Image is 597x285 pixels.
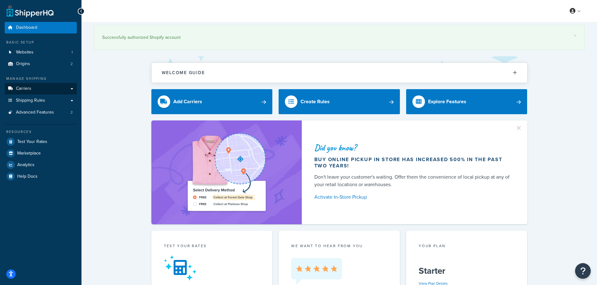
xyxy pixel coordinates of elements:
img: ad-shirt-map-b0359fc47e01cab431d101c4b569394f6a03f54285957d908178d52f29eb9668.png [170,130,283,215]
a: Shipping Rules [5,95,77,106]
a: Marketplace [5,148,77,159]
div: Don't leave your customer's waiting. Offer them the convenience of local pickup at any of your re... [314,173,512,188]
a: Create Rules [279,89,400,114]
div: Create Rules [301,97,330,106]
span: Shipping Rules [16,98,45,103]
span: Test Your Rates [17,139,47,145]
a: Activate In-Store Pickup [314,193,512,201]
li: Websites [5,47,77,58]
div: Test your rates [164,243,260,250]
a: Dashboard [5,22,77,33]
li: Origins [5,58,77,70]
li: Advanced Features [5,107,77,118]
span: 2 [71,61,73,67]
span: Dashboard [16,25,37,30]
a: Advanced Features2 [5,107,77,118]
a: Test Your Rates [5,136,77,147]
div: Manage Shipping [5,76,77,81]
span: Origins [16,61,30,67]
h2: Welcome Guide [162,70,205,75]
div: Your Plan [419,243,515,250]
span: Advanced Features [16,110,54,115]
a: Add Carriers [151,89,273,114]
a: × [574,33,576,38]
div: Buy online pickup in store has increased 500% in the past two years! [314,156,512,169]
a: Origins2 [5,58,77,70]
div: Resources [5,129,77,135]
button: Open Resource Center [575,263,591,279]
button: Welcome Guide [152,63,527,83]
span: 1 [71,50,73,55]
a: Help Docs [5,171,77,182]
a: Explore Features [406,89,527,114]
div: Did you know? [314,143,512,152]
a: Websites1 [5,47,77,58]
h5: Starter [419,266,515,276]
div: Explore Features [428,97,466,106]
span: Marketplace [17,151,41,156]
a: Carriers [5,83,77,94]
span: 2 [71,110,73,115]
div: Add Carriers [173,97,202,106]
span: Analytics [17,162,34,168]
div: Successfully authorized Shopify account [102,33,576,42]
span: Carriers [16,86,31,91]
div: Basic Setup [5,40,77,45]
span: Help Docs [17,174,38,179]
span: Websites [16,50,34,55]
p: we want to hear from you [291,243,387,249]
a: Analytics [5,159,77,170]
